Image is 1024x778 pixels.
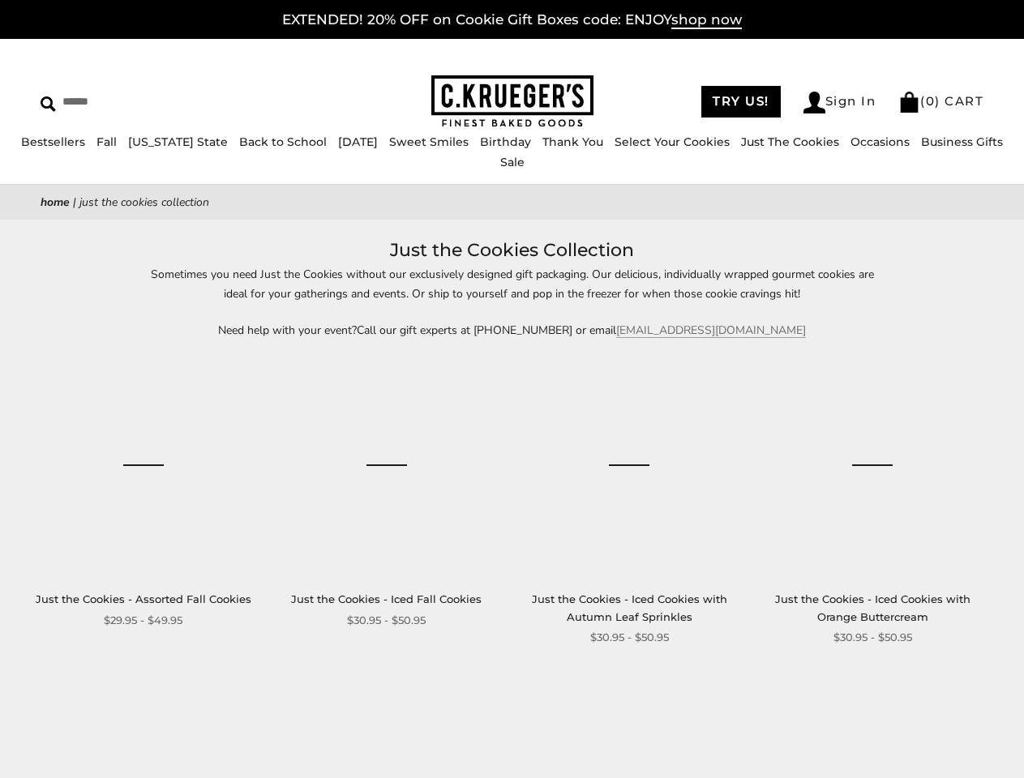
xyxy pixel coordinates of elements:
[590,629,669,646] span: $30.95 - $50.95
[128,135,228,149] a: [US_STATE] State
[41,193,983,212] nav: breadcrumbs
[615,135,730,149] a: Select Your Cookies
[34,356,253,575] a: Just the Cookies - Assorted Fall Cookies
[532,592,727,622] a: Just the Cookies - Iced Cookies with Autumn Leaf Sprinkles
[850,135,910,149] a: Occasions
[104,612,182,629] span: $29.95 - $49.95
[803,92,876,113] a: Sign In
[21,135,85,149] a: Bestsellers
[347,612,426,629] span: $30.95 - $50.95
[36,592,251,605] a: Just the Cookies - Assorted Fall Cookies
[921,135,1003,149] a: Business Gifts
[139,321,885,340] p: Need help with your event?
[763,356,982,575] a: Just the Cookies - Iced Cookies with Orange Buttercream
[65,236,959,265] h1: Just the Cookies Collection
[357,323,616,338] span: Call our gift experts at [PHONE_NUMBER] or email
[291,592,482,605] a: Just the Cookies - Iced Fall Cookies
[277,356,496,575] a: Just the Cookies - Iced Fall Cookies
[480,135,531,149] a: Birthday
[671,11,742,29] span: shop now
[775,592,970,622] a: Just the Cookies - Iced Cookies with Orange Buttercream
[898,92,920,113] img: Bag
[79,194,209,210] span: Just the Cookies Collection
[73,194,76,210] span: |
[338,135,378,149] a: [DATE]
[282,11,742,29] a: EXTENDED! 20% OFF on Cookie Gift Boxes code: ENJOYshop now
[898,93,983,109] a: (0) CART
[616,323,806,338] a: [EMAIL_ADDRESS][DOMAIN_NAME]
[41,96,56,112] img: Search
[741,135,839,149] a: Just The Cookies
[41,89,256,114] input: Search
[389,135,469,149] a: Sweet Smiles
[41,194,70,210] a: Home
[139,265,885,302] p: Sometimes you need Just the Cookies without our exclusively designed gift packaging. Our deliciou...
[239,135,327,149] a: Back to School
[96,135,117,149] a: Fall
[926,93,936,109] span: 0
[833,629,912,646] span: $30.95 - $50.95
[701,86,781,118] a: TRY US!
[500,155,525,169] a: Sale
[803,92,825,113] img: Account
[520,356,739,575] a: Just the Cookies - Iced Cookies with Autumn Leaf Sprinkles
[431,75,593,128] img: C.KRUEGER'S
[542,135,603,149] a: Thank You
